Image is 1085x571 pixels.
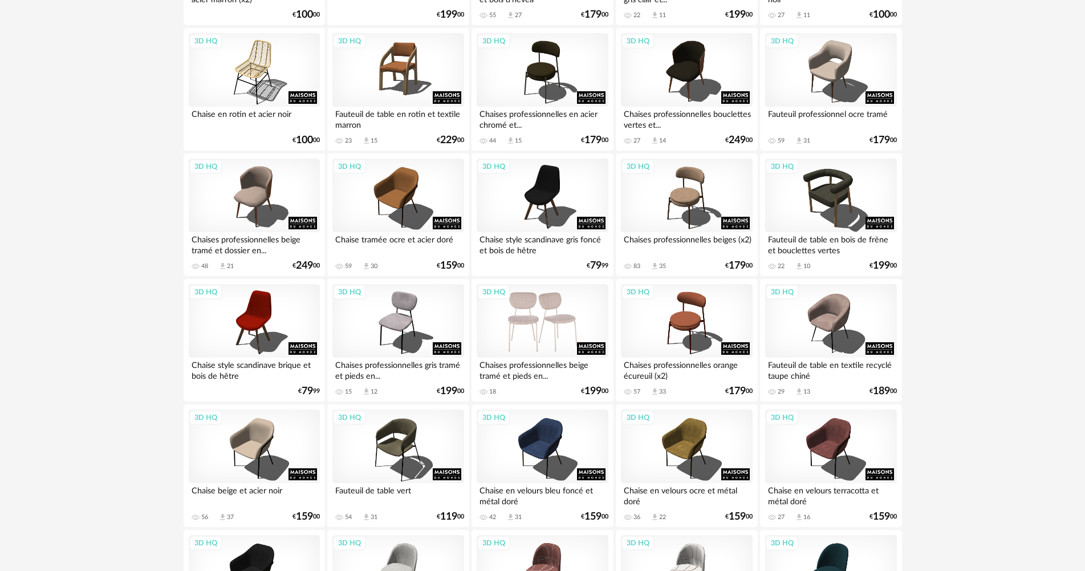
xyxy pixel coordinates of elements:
[189,285,222,299] div: 3D HQ
[189,232,320,255] div: Chaises professionnelles beige tramé et dossier en...
[760,279,901,402] a: 3D HQ Fauteuil de table en textile recyclé taupe chiné 29 Download icon 13 €18900
[795,262,803,270] span: Download icon
[201,262,208,270] div: 48
[621,159,655,174] div: 3D HQ
[506,513,515,521] span: Download icon
[362,387,371,396] span: Download icon
[873,136,890,144] span: 179
[651,262,659,270] span: Download icon
[766,536,799,550] div: 3D HQ
[760,28,901,151] a: 3D HQ Fauteuil professionnel ocre tramé 59 Download icon 31 €17900
[633,11,640,19] div: 22
[765,483,896,506] div: Chaise en velours terracotta et métal doré
[440,262,457,270] span: 159
[515,11,522,19] div: 27
[659,388,666,396] div: 33
[778,513,785,521] div: 27
[729,262,746,270] span: 179
[333,410,366,425] div: 3D HQ
[296,513,313,521] span: 159
[651,513,659,521] span: Download icon
[472,28,613,151] a: 3D HQ Chaises professionnelles en acier chromé et... 44 Download icon 15 €17900
[778,388,785,396] div: 29
[725,136,753,144] div: € 00
[327,28,469,151] a: 3D HQ Fauteuil de table en rotin et textile marron 23 Download icon 15 €22900
[795,136,803,145] span: Download icon
[440,11,457,19] span: 199
[659,137,666,145] div: 14
[184,28,325,151] a: 3D HQ Chaise en rotin et acier noir €10000
[327,153,469,277] a: 3D HQ Chaise tramée ocre et acier doré 59 Download icon 30 €15900
[869,262,897,270] div: € 00
[584,11,602,19] span: 179
[760,404,901,528] a: 3D HQ Chaise en velours terracotta et métal doré 27 Download icon 16 €15900
[778,11,785,19] div: 27
[621,107,752,129] div: Chaises professionnelles bouclettes vertes et...
[869,136,897,144] div: € 00
[477,536,510,550] div: 3D HQ
[633,137,640,145] div: 27
[333,159,366,174] div: 3D HQ
[472,153,613,277] a: 3D HQ Chaise style scandinave gris foncé et bois de hêtre €7999
[729,387,746,395] span: 179
[184,404,325,528] a: 3D HQ Chaise beige et acier noir 56 Download icon 37 €15900
[332,358,464,380] div: Chaises professionnelles gris tramé et pieds en...
[633,388,640,396] div: 57
[803,388,810,396] div: 13
[616,404,757,528] a: 3D HQ Chaise en velours ocre et métal doré 36 Download icon 22 €15900
[189,483,320,506] div: Chaise beige et acier noir
[362,136,371,145] span: Download icon
[616,28,757,151] a: 3D HQ Chaises professionnelles bouclettes vertes et... 27 Download icon 14 €24900
[803,513,810,521] div: 16
[218,513,227,521] span: Download icon
[292,262,320,270] div: € 00
[621,34,655,48] div: 3D HQ
[227,513,234,521] div: 37
[189,536,222,550] div: 3D HQ
[189,159,222,174] div: 3D HQ
[869,387,897,395] div: € 00
[489,137,496,145] div: 44
[477,232,608,255] div: Chaise style scandinave gris foncé et bois de hêtre
[292,513,320,521] div: € 00
[621,358,752,380] div: Chaises professionnelles orange écureuil (x2)
[477,34,510,48] div: 3D HQ
[584,136,602,144] span: 179
[621,285,655,299] div: 3D HQ
[795,11,803,19] span: Download icon
[506,11,515,19] span: Download icon
[189,410,222,425] div: 3D HQ
[621,410,655,425] div: 3D HQ
[873,513,890,521] span: 159
[296,262,313,270] span: 249
[371,137,377,145] div: 15
[621,483,752,506] div: Chaise en velours ocre et métal doré
[581,387,608,395] div: € 00
[729,513,746,521] span: 159
[760,153,901,277] a: 3D HQ Fauteuil de table en bois de frêne et bouclettes vertes 22 Download icon 10 €19900
[766,159,799,174] div: 3D HQ
[765,358,896,380] div: Fauteuil de table en textile recyclé taupe chiné
[371,513,377,521] div: 31
[621,232,752,255] div: Chaises professionnelles beiges (x2)
[189,358,320,380] div: Chaise style scandinave brique et bois de hêtre
[332,107,464,129] div: Fauteuil de table en rotin et textile marron
[766,285,799,299] div: 3D HQ
[765,232,896,255] div: Fauteuil de table en bois de frêne et bouclettes vertes
[327,279,469,402] a: 3D HQ Chaises professionnelles gris tramé et pieds en... 15 Download icon 12 €19900
[345,388,352,396] div: 15
[778,262,785,270] div: 22
[616,279,757,402] a: 3D HQ Chaises professionnelles orange écureuil (x2) 57 Download icon 33 €17900
[189,107,320,129] div: Chaise en rotin et acier noir
[477,285,510,299] div: 3D HQ
[725,262,753,270] div: € 00
[584,387,602,395] span: 199
[489,513,496,521] div: 42
[371,262,377,270] div: 30
[581,11,608,19] div: € 00
[437,136,464,144] div: € 00
[440,387,457,395] span: 199
[659,513,666,521] div: 22
[184,279,325,402] a: 3D HQ Chaise style scandinave brique et bois de hêtre €7999
[651,11,659,19] span: Download icon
